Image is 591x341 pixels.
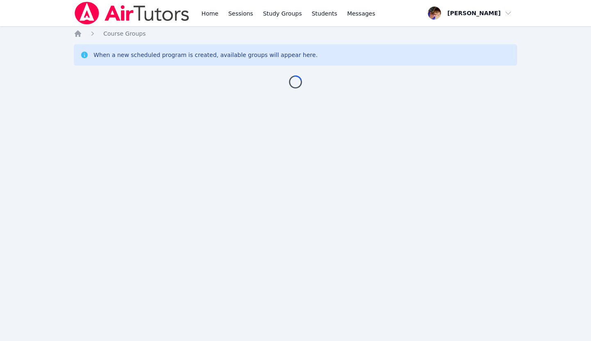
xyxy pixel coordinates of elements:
div: When a new scheduled program is created, available groups will appear here. [93,51,318,59]
span: Messages [347,9,375,18]
nav: Breadcrumb [74,30,517,38]
img: Air Tutors [74,2,190,25]
a: Course Groups [103,30,145,38]
span: Course Groups [103,30,145,37]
